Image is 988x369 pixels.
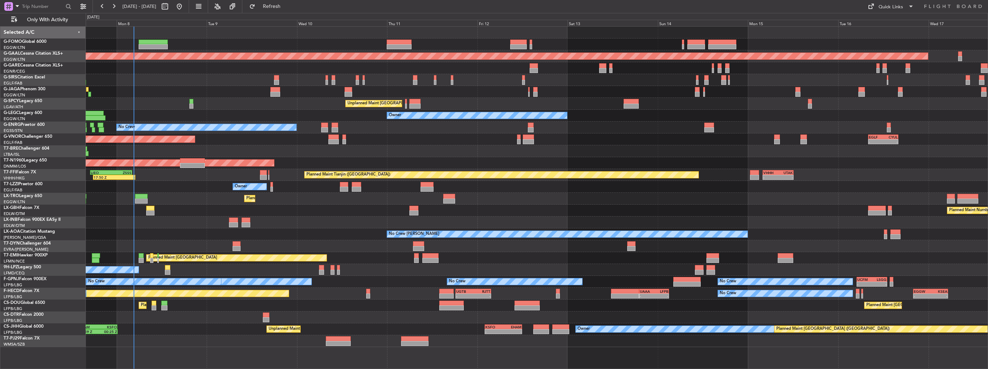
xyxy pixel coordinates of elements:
[763,175,778,179] div: -
[857,282,872,286] div: -
[4,253,18,258] span: T7-EMI
[4,176,25,181] a: VHHH/HKG
[4,87,45,91] a: G-JAGAPhenom 300
[87,14,99,20] div: [DATE]
[4,199,25,205] a: EGGW/LTN
[141,300,254,311] div: Planned Maint [GEOGRAPHIC_DATA] ([GEOGRAPHIC_DATA])
[4,51,20,56] span: G-GAAL
[4,45,25,50] a: EGGW/LTN
[4,135,21,139] span: G-VNOR
[387,20,477,26] div: Thu 11
[246,193,293,204] div: Planned Maint Dusseldorf
[763,170,778,175] div: VHHH
[4,259,25,264] a: LFMN/NCE
[4,324,19,329] span: CS-JHH
[4,247,48,252] a: EVRA/[PERSON_NAME]
[4,282,22,288] a: LFPB/LBG
[79,325,98,329] div: EHAM
[4,57,25,62] a: EGGW/LTN
[640,294,654,298] div: -
[4,187,22,193] a: EGLF/FAB
[4,313,19,317] span: CS-DTR
[347,98,464,109] div: Unplanned Maint [GEOGRAPHIC_DATA] ([PERSON_NAME] Intl)
[477,20,568,26] div: Fri 12
[4,146,49,151] a: T7-BREChallenger 604
[389,229,439,240] div: No Crew [PERSON_NAME]
[4,40,46,44] a: G-FOMOGlobal 6000
[91,170,111,175] div: LIEO
[4,75,45,79] a: G-SIRSCitation Excel
[22,1,63,12] input: Trip Number
[720,276,736,287] div: No Crew
[4,63,63,68] a: G-GARECessna Citation XLS+
[473,289,491,293] div: RJTT
[4,146,18,151] span: T7-BRE
[485,329,503,334] div: -
[4,294,22,300] a: LFPB/LBG
[914,294,931,298] div: -
[567,20,658,26] div: Sat 13
[4,170,16,174] span: T7-FFI
[4,289,19,293] span: F-HECD
[4,158,24,163] span: T7-N1960
[778,175,793,179] div: -
[4,194,42,198] a: LX-TROLegacy 650
[456,294,473,298] div: -
[79,329,98,334] div: 13:59 Z
[4,182,18,186] span: T7-LZZI
[4,63,20,68] span: G-GARE
[473,294,491,298] div: -
[4,336,40,341] a: T7-PJ29Falcon 7X
[4,270,24,276] a: LFMD/CEQ
[4,170,36,174] a: T7-FFIFalcon 7X
[4,265,41,269] a: 9H-LPZLegacy 500
[4,111,42,115] a: G-LEGCLegacy 600
[98,325,117,329] div: KSFO
[4,135,52,139] a: G-VNORChallenger 650
[94,175,114,179] div: 17:50 Z
[658,20,748,26] div: Sun 14
[778,170,793,175] div: UTAK
[114,175,135,179] div: -
[640,289,654,293] div: UAAA
[4,313,44,317] a: CS-DTRFalcon 2000
[4,111,19,115] span: G-LEGC
[578,324,590,334] div: Owner
[914,289,931,293] div: EGGW
[857,277,872,282] div: UCFM
[19,17,76,22] span: Only With Activity
[4,81,22,86] a: EGLF/FAB
[883,140,898,144] div: -
[4,182,42,186] a: T7-LZZIPraetor 600
[4,128,23,133] a: EGSS/STN
[88,276,105,287] div: No Crew
[4,218,60,222] a: LX-INBFalcon 900EX EASy II
[117,20,207,26] div: Mon 8
[930,294,947,298] div: -
[4,140,22,145] a: EGLF/FAB
[4,241,20,246] span: T7-DYN
[4,253,48,258] a: T7-EMIHawker 900XP
[4,206,39,210] a: LX-GBHFalcon 7X
[98,329,117,334] div: 00:25 Z
[8,14,78,26] button: Only With Activity
[720,288,736,299] div: No Crew
[4,277,19,281] span: F-GPNJ
[776,324,890,334] div: Planned Maint [GEOGRAPHIC_DATA] ([GEOGRAPHIC_DATA])
[4,301,45,305] a: CS-DOUGlobal 6500
[930,289,947,293] div: KSEA
[748,20,838,26] div: Mon 15
[4,265,18,269] span: 9H-LPZ
[872,282,886,286] div: -
[879,4,903,11] div: Quick Links
[4,330,22,335] a: LFPB/LBG
[122,3,156,10] span: [DATE] - [DATE]
[4,123,21,127] span: G-ENRG
[4,123,45,127] a: G-ENRGPraetor 600
[456,289,473,293] div: UGTB
[449,276,466,287] div: No Crew
[4,206,19,210] span: LX-GBH
[4,277,46,281] a: F-GPNJFalcon 900EX
[4,87,20,91] span: G-JAGA
[111,170,132,175] div: ZSSS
